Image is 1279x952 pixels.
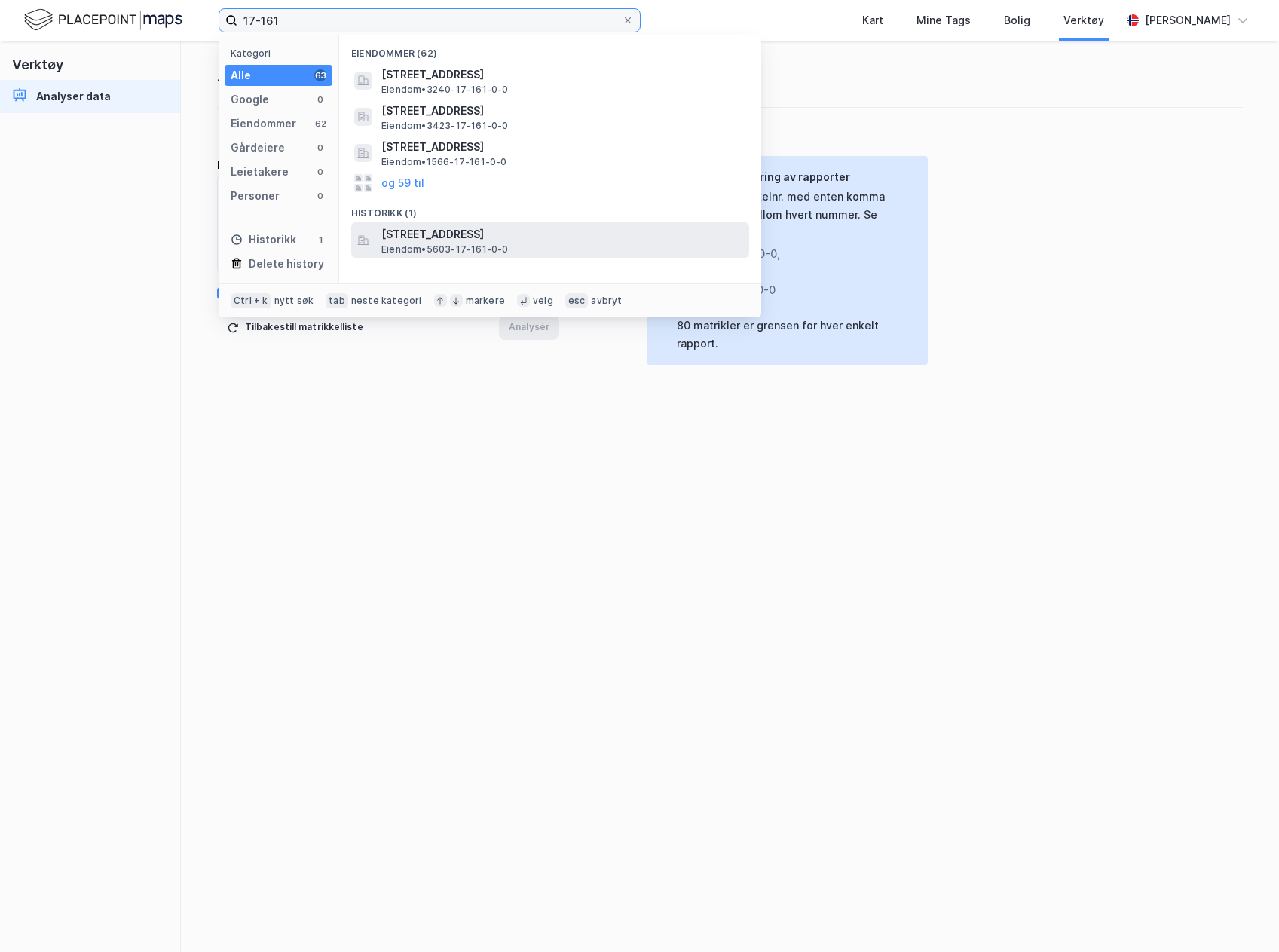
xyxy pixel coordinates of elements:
div: 5001-414-398-0-0 [677,281,904,299]
div: esc [565,293,589,308]
div: 0 [314,93,326,106]
div: velg [533,295,553,307]
div: Analyser data [36,87,111,106]
div: tab [326,293,348,308]
div: nytt søk [274,295,314,307]
span: [STREET_ADDRESS] [381,102,743,120]
div: Verktøy [1063,11,1104,29]
iframe: Chat Widget [1204,880,1279,952]
div: Bolig [1004,11,1030,29]
span: [STREET_ADDRESS] [381,66,743,84]
div: 0 [314,142,326,154]
div: Tips for generering av rapporter [677,168,916,186]
span: [STREET_ADDRESS] [381,138,743,156]
div: Alle [231,66,251,84]
div: 62 [314,118,326,130]
div: Kategori [231,47,332,59]
div: 0301-208-667-0-0 , [677,245,904,263]
span: Eiendom • 3240-17-161-0-0 [381,84,509,96]
button: Tilbakestill matrikkelliste [217,316,373,340]
img: logo.f888ab2527a4732fd821a326f86c7f29.svg [24,7,182,33]
div: [PERSON_NAME] [1145,11,1231,29]
input: Søk på adresse, matrikkel, gårdeiere, leietakere eller personer [237,9,622,32]
span: Eiendom • 1566-17-161-0-0 [381,156,507,168]
div: Kontrollprogram for chat [1204,880,1279,952]
div: Mine Tags [916,11,971,29]
div: Eiendommer (62) [339,35,761,63]
div: Liste over matrikler som skal analyseres (komma eller ny linje) [217,156,559,174]
div: Eiendommer [231,115,296,133]
button: og 59 til [381,174,424,192]
span: [STREET_ADDRESS] [381,225,743,243]
div: Historikk [231,231,296,249]
div: markere [466,295,505,307]
div: 301-113-54-0-0 , [677,263,904,281]
div: neste kategori [351,295,422,307]
span: Eiendom • 5603-17-161-0-0 [381,243,509,256]
span: Eiendom • 3423-17-161-0-0 [381,120,509,132]
div: Kart [862,11,883,29]
div: Personer [231,187,280,205]
div: Historikk (1) [339,195,761,222]
div: Google [231,90,269,109]
div: 0 [314,190,326,202]
div: Ctrl + k [231,293,271,308]
div: Gårdeiere [231,139,285,157]
div: 0 [314,166,326,178]
div: Juridisk analyserapport [217,65,1243,89]
div: 63 [314,69,326,81]
div: List opp matrikkelnr. med enten komma eller ny linje mellom hvert nummer. Se eksempel: 80 matrikl... [677,188,916,353]
div: 1 [314,234,326,246]
div: avbryt [591,295,622,307]
div: Delete history [249,255,324,273]
div: Leietakere [231,163,289,181]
